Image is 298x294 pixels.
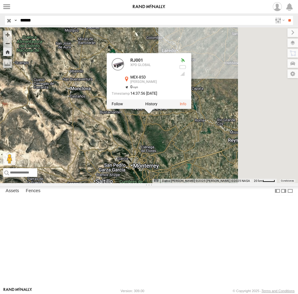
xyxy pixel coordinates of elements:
img: rand-logo.svg [133,5,165,9]
label: Search Filter Options [272,16,286,25]
label: Search Query [13,16,18,25]
a: Visit our Website [3,288,32,294]
label: Assets [2,187,22,195]
label: View Asset History [145,102,157,107]
label: Measure [3,59,12,68]
div: XPD GLOBAL [130,64,174,67]
div: Date/time of location update [112,92,174,96]
label: Dock Summary Table to the Right [281,186,287,195]
div: [PERSON_NAME] [130,80,174,84]
div: No battery health information received from this device. [179,65,186,70]
label: Map Settings [287,69,298,78]
span: Datos [PERSON_NAME] ©2025 [PERSON_NAME] ©2025 NASA [162,179,250,183]
span: 0 [130,85,138,89]
div: Valid GPS Fix [179,58,186,63]
label: Realtime tracking of Asset [112,102,123,107]
label: Dock Summary Table to the Left [274,186,281,195]
button: Zoom out [3,39,12,48]
a: View Asset Details [180,102,186,107]
button: Arrastra el hombrecito naranja al mapa para abrir Street View [3,153,16,165]
a: Terms and Conditions [262,289,295,293]
div: MEX-85D [130,75,174,79]
div: © Copyright 2025 - [233,289,295,293]
a: Condiciones (se abre en una nueva pestaña) [281,180,294,182]
div: RJ001 [130,58,174,63]
div: Last Event GSM Signal Strength [179,72,186,77]
div: Version: 309.00 [121,289,144,293]
span: 20 km [254,179,263,183]
button: Combinaciones de teclas [154,179,158,182]
button: Zoom in [3,31,12,39]
button: Zoom Home [3,48,12,56]
label: Fences [23,187,44,195]
label: Hide Summary Table [287,186,293,195]
button: Escala del mapa: 20 km por 36 píxeles [252,179,277,183]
